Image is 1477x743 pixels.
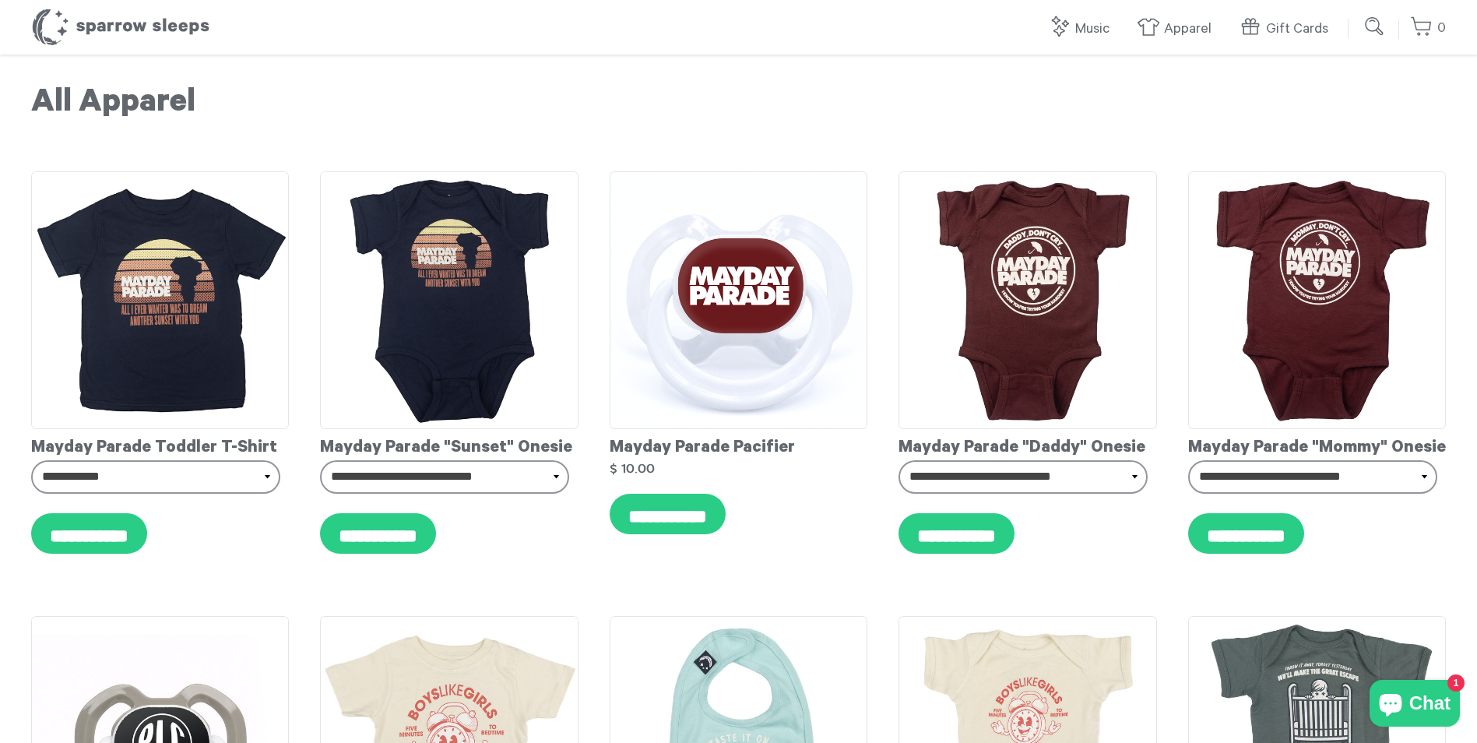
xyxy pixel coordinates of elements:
[1137,12,1219,46] a: Apparel
[31,8,210,47] h1: Sparrow Sleeps
[899,171,1156,429] img: Mayday_Parade_-_Daddy_Onesie_grande.png
[320,171,578,429] img: MaydayParade-SunsetOnesie_grande.png
[31,171,289,429] img: MaydayParade-SunsetToddlerT-shirt_grande.png
[1410,12,1446,45] a: 0
[31,86,1446,125] h1: All Apparel
[899,429,1156,460] div: Mayday Parade "Daddy" Onesie
[1048,12,1117,46] a: Music
[31,429,289,460] div: Mayday Parade Toddler T-Shirt
[610,462,655,475] strong: $ 10.00
[610,171,867,429] img: MaydayParadePacifierMockup_grande.png
[1359,11,1391,42] input: Submit
[1365,680,1465,731] inbox-online-store-chat: Shopify online store chat
[1188,429,1446,460] div: Mayday Parade "Mommy" Onesie
[320,429,578,460] div: Mayday Parade "Sunset" Onesie
[610,429,867,460] div: Mayday Parade Pacifier
[1188,171,1446,429] img: Mayday_Parade_-_Mommy_Onesie_grande.png
[1239,12,1336,46] a: Gift Cards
